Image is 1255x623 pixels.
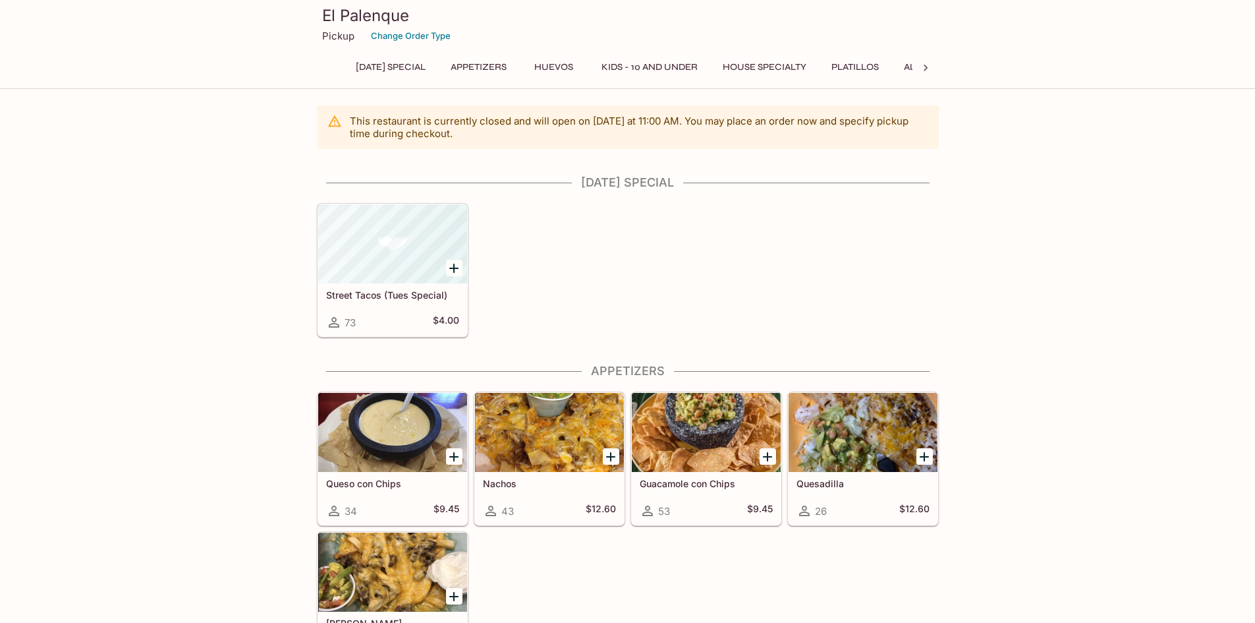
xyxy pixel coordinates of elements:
[747,503,773,519] h5: $9.45
[322,30,354,42] p: Pickup
[594,58,705,76] button: Kids - 10 and Under
[345,505,357,518] span: 34
[631,392,781,525] a: Guacamole con Chips53$9.45
[350,115,928,140] p: This restaurant is currently closed and will open on [DATE] at 11:00 AM . You may place an order ...
[365,26,457,46] button: Change Order Type
[586,503,616,519] h5: $12.60
[317,175,939,190] h4: [DATE] Special
[475,393,624,472] div: Nachos
[317,364,939,378] h4: Appetizers
[897,58,1046,76] button: Ala Carte and Side Orders
[326,289,459,301] h5: Street Tacos (Tues Special)
[789,393,937,472] div: Quesadilla
[715,58,814,76] button: House Specialty
[899,503,930,519] h5: $12.60
[796,478,930,489] h5: Quesadilla
[815,505,827,518] span: 26
[326,478,459,489] h5: Queso con Chips
[474,392,625,525] a: Nachos43$12.60
[788,392,938,525] a: Quesadilla26$12.60
[524,58,584,76] button: Huevos
[483,478,616,489] h5: Nachos
[318,392,468,525] a: Queso con Chips34$9.45
[640,478,773,489] h5: Guacamole con Chips
[501,505,514,518] span: 43
[433,314,459,330] h5: $4.00
[345,316,356,329] span: 73
[760,448,776,465] button: Add Guacamole con Chips
[446,448,462,465] button: Add Queso con Chips
[318,393,467,472] div: Queso con Chips
[433,503,459,519] h5: $9.45
[322,5,934,26] h3: El Palenque
[632,393,781,472] div: Guacamole con Chips
[318,204,468,337] a: Street Tacos (Tues Special)73$4.00
[658,505,670,518] span: 53
[446,260,462,276] button: Add Street Tacos (Tues Special)
[318,204,467,283] div: Street Tacos (Tues Special)
[349,58,433,76] button: [DATE] Special
[824,58,886,76] button: Platillos
[446,588,462,605] button: Add Carne Asada Fries
[916,448,933,465] button: Add Quesadilla
[603,448,619,465] button: Add Nachos
[318,533,467,612] div: Carne Asada Fries
[443,58,514,76] button: Appetizers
